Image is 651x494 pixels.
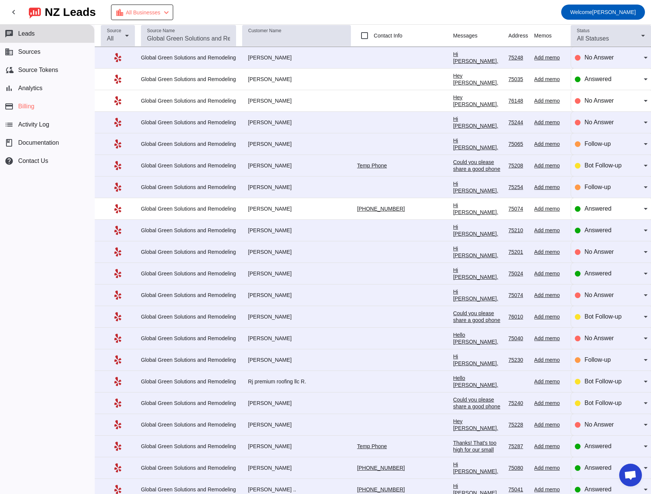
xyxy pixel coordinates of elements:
div: [PERSON_NAME] [242,270,351,277]
div: Add memo [534,378,566,385]
div: 75035 [509,76,528,83]
div: Add memo [534,356,566,363]
span: Follow-up [584,184,610,190]
mat-icon: list [5,120,14,129]
div: Hi [PERSON_NAME], following up with you to see if you are still interested in a free estimate wit... [453,51,502,139]
div: [PERSON_NAME] [242,335,351,342]
div: Add memo [534,141,566,147]
span: All Statuses [577,35,609,42]
div: [PERSON_NAME] [242,162,351,169]
mat-icon: Yelp [113,96,122,105]
mat-icon: location_city [115,8,124,17]
div: [PERSON_NAME] [242,400,351,406]
div: 75244 [509,119,528,126]
div: [PERSON_NAME] .. [242,486,351,493]
mat-icon: business [5,47,14,56]
div: Global Green Solutions and Remodeling [141,184,236,191]
label: Contact Info [372,32,402,39]
div: Global Green Solutions and Remodeling [141,76,236,83]
span: No Answer [584,421,613,428]
span: Answered [584,227,611,233]
span: Contact Us [18,158,48,164]
div: 75254 [509,184,528,191]
div: Global Green Solutions and Remodeling [141,162,236,169]
div: Add memo [534,205,566,212]
button: Welcome[PERSON_NAME] [561,5,645,20]
span: Bot Follow-up [584,162,621,169]
span: Leads [18,30,35,37]
mat-icon: cloud_sync [5,66,14,75]
div: Hi [PERSON_NAME], following up with you to see if you are still interested in a free estimate wit... [453,202,502,277]
span: No Answer [584,292,613,298]
a: [PHONE_NUMBER] [357,206,405,212]
div: [PERSON_NAME] [242,313,351,320]
div: [PERSON_NAME] [242,249,351,255]
span: Welcome [570,9,592,15]
div: Hi [PERSON_NAME], following up with you to see if you are still interested in a free estimate wit... [453,137,502,226]
div: 75287 [509,443,528,450]
div: Could you please share a good phone number to discuss your request in more detail?​ [453,159,502,193]
div: Global Green Solutions and Remodeling [141,54,236,61]
div: Global Green Solutions and Remodeling [141,97,236,104]
div: Add memo [534,313,566,320]
span: Answered [584,486,611,492]
mat-label: Source [107,28,121,33]
div: Global Green Solutions and Remodeling [141,464,236,471]
mat-icon: Yelp [113,399,122,408]
mat-icon: Yelp [113,247,122,256]
div: Add memo [534,119,566,126]
div: Global Green Solutions and Remodeling [141,227,236,234]
mat-icon: chevron_left [162,8,171,17]
mat-icon: chat [5,29,14,38]
th: Messages [453,25,509,47]
mat-icon: Yelp [113,139,122,149]
mat-label: Customer Name [248,28,281,33]
span: No Answer [584,249,613,255]
mat-icon: Yelp [113,75,122,84]
div: [PERSON_NAME] [242,76,351,83]
div: Could you please share a good phone number to discuss your request in more detail?​ [453,310,502,344]
div: Hey [PERSON_NAME], I'm following up with you to see if you're still in the market for a free esti... [453,72,502,175]
mat-icon: bar_chart [5,84,14,93]
div: [PERSON_NAME] [242,464,351,471]
div: Hi [PERSON_NAME], following up with you to see if we could have the opportunity to provide you wi... [453,353,502,421]
mat-icon: Yelp [113,312,122,321]
div: Global Green Solutions and Remodeling [141,335,236,342]
div: NZ Leads [45,7,96,17]
span: Source Tokens [18,67,58,73]
div: Add memo [534,270,566,277]
div: Hey [PERSON_NAME], I'm following up with you to see if you're still interested in a free estimate... [453,94,502,196]
div: 75201 [509,249,528,255]
span: Bot Follow-up [584,400,621,406]
div: Add memo [534,162,566,169]
div: 75230 [509,356,528,363]
div: Add memo [534,335,566,342]
div: Hi [PERSON_NAME], following up with you to see if you are still interested in a free estimate wit... [453,180,502,262]
div: [PERSON_NAME] [242,141,351,147]
th: Address [509,25,534,47]
div: 75228 [509,421,528,428]
div: Global Green Solutions and Remodeling [141,378,236,385]
span: No Answer [584,97,613,104]
span: Documentation [18,139,59,146]
div: [PERSON_NAME] [242,292,351,299]
div: [PERSON_NAME] [242,97,351,104]
div: 76010 [509,313,528,320]
div: Hello [PERSON_NAME], could you please share a good phone number to discuss your request in more d... [453,375,502,422]
span: Answered [584,76,611,82]
input: Global Green Solutions and Remodeling [147,34,230,43]
div: Add memo [534,249,566,255]
div: Global Green Solutions and Remodeling [141,486,236,493]
div: 75080 [509,464,528,471]
span: No Answer [584,119,613,125]
mat-icon: Yelp [113,118,122,127]
a: Temp Phone [357,163,387,169]
mat-icon: Yelp [113,226,122,235]
div: 75041 [509,486,528,493]
span: All Businesses [126,7,160,18]
div: Hi [PERSON_NAME], following up with you to see if you are still interested in a free estimate wit... [453,288,502,363]
div: Global Green Solutions and Remodeling [141,119,236,126]
span: Billing [18,103,34,110]
div: Add memo [534,421,566,428]
span: [PERSON_NAME] [570,7,636,17]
